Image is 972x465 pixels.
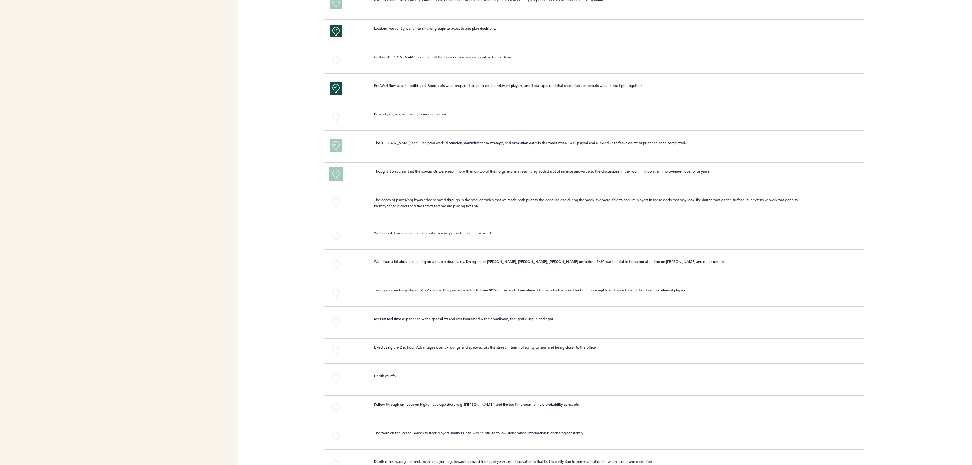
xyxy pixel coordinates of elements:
span: Getting [PERSON_NAME]' contract off the books was a massive positive for the team. [374,54,513,59]
span: The [PERSON_NAME] deal. The prep work, discussion, commitment to strategy, and execution early in... [374,140,686,145]
span: +1 [334,170,338,176]
span: Leaders frequently went into smaller groups to execute and plan decisions. [374,26,496,31]
button: +2 [330,82,342,95]
button: +1 [330,168,342,180]
span: We had solid preparation on all fronts for any given situation in the week. [374,230,493,235]
span: Thought it was clear that the specialists were each more than on top of their orgs and as a resul... [374,169,710,174]
span: Taking another huge step in Pro Workflow this year allowed us to have 90% of the work done ahead ... [374,288,686,292]
span: The work on the White Boards to track players, markets, etc. was helpful to follow along when inf... [374,430,583,435]
span: Diversity of perspective in player discussions [374,112,447,116]
span: +2 [334,27,338,33]
span: Liked using the 2nd floor. Advantages over LF lounge and space across the street in terms of abil... [374,345,596,350]
button: +1 [330,139,342,152]
span: +2 [334,84,338,91]
span: We talked a lot about executing on a couple deals early. Doing so for [PERSON_NAME], [PERSON_NAME... [374,259,724,264]
span: My first real time experience w the specialists and was impressed w their readiness, thoughtful i... [374,316,553,321]
button: +2 [330,25,342,37]
span: Depth of knowledge on professonial player targets was improved from past years and observation is... [374,459,652,464]
span: The depth of player/org knowledge showed through in the smaller trades that we made both prior to... [374,197,799,208]
span: Depth of info [374,373,396,378]
span: +1 [334,142,338,148]
span: Pro Workflow was in a solid spot. Specialists were prepared to speak on the relevant players, and... [374,83,642,88]
span: Follow-through on focus on higher-leverage deals (e.g. [PERSON_NAME]), and limited time spent on ... [374,402,580,407]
